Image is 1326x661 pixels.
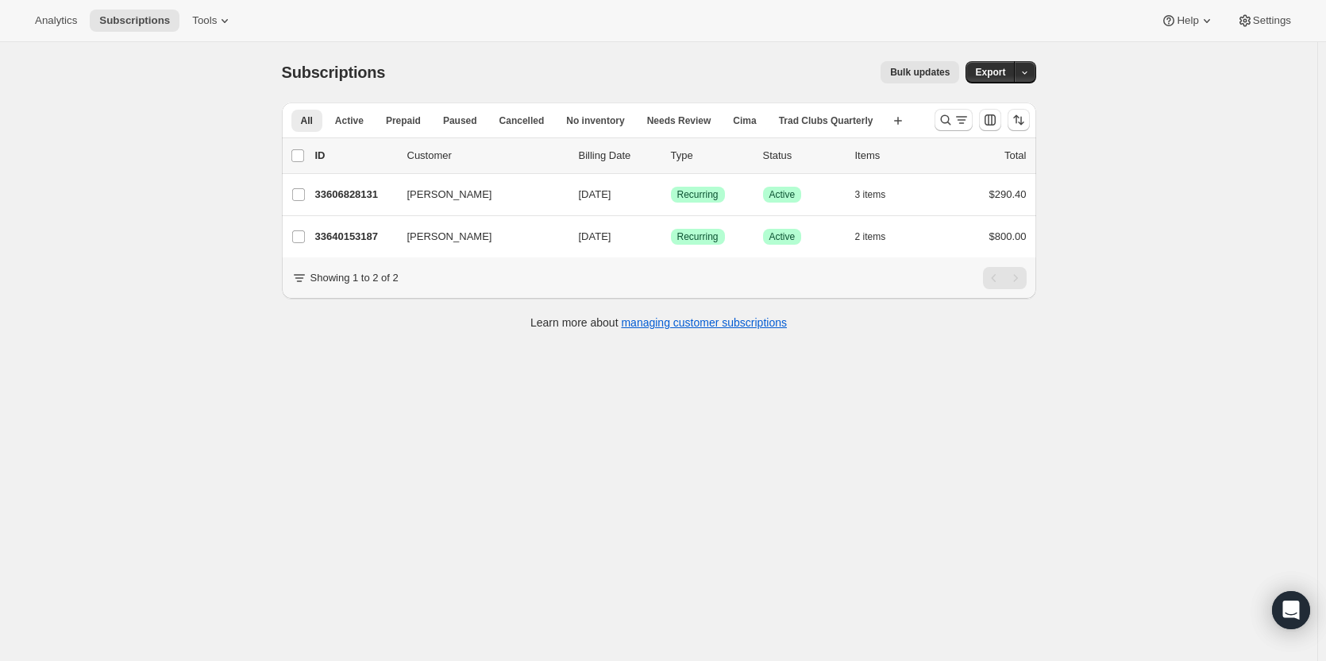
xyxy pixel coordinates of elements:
[310,270,399,286] p: Showing 1 to 2 of 2
[855,184,904,206] button: 3 items
[769,230,796,243] span: Active
[671,148,750,164] div: Type
[763,148,842,164] p: Status
[1272,591,1310,629] div: Open Intercom Messenger
[881,61,959,83] button: Bulk updates
[335,114,364,127] span: Active
[579,188,611,200] span: [DATE]
[677,230,719,243] span: Recurring
[979,109,1001,131] button: Customize table column order and visibility
[1004,148,1026,164] p: Total
[855,226,904,248] button: 2 items
[855,148,935,164] div: Items
[855,230,886,243] span: 2 items
[647,114,711,127] span: Needs Review
[530,315,787,330] p: Learn more about
[499,114,545,127] span: Cancelled
[579,230,611,242] span: [DATE]
[301,114,313,127] span: All
[1151,10,1224,32] button: Help
[566,114,624,127] span: No inventory
[1228,10,1301,32] button: Settings
[855,188,886,201] span: 3 items
[315,184,1027,206] div: 33606828131[PERSON_NAME][DATE]SuccessRecurringSuccessActive3 items$290.40
[315,187,395,203] p: 33606828131
[407,148,566,164] p: Customer
[769,188,796,201] span: Active
[890,66,950,79] span: Bulk updates
[315,148,1027,164] div: IDCustomerBilling DateTypeStatusItemsTotal
[407,187,492,203] span: [PERSON_NAME]
[677,188,719,201] span: Recurring
[282,64,386,81] span: Subscriptions
[579,148,658,164] p: Billing Date
[975,66,1005,79] span: Export
[989,188,1027,200] span: $290.40
[99,14,170,27] span: Subscriptions
[935,109,973,131] button: Search and filter results
[315,148,395,164] p: ID
[443,114,477,127] span: Paused
[398,182,557,207] button: [PERSON_NAME]
[183,10,242,32] button: Tools
[192,14,217,27] span: Tools
[1253,14,1291,27] span: Settings
[966,61,1015,83] button: Export
[1177,14,1198,27] span: Help
[733,114,756,127] span: Cima
[983,267,1027,289] nav: Pagination
[90,10,179,32] button: Subscriptions
[989,230,1027,242] span: $800.00
[407,229,492,245] span: [PERSON_NAME]
[1008,109,1030,131] button: Sort the results
[386,114,421,127] span: Prepaid
[779,114,873,127] span: Trad Clubs Quarterly
[35,14,77,27] span: Analytics
[315,226,1027,248] div: 33640153187[PERSON_NAME][DATE]SuccessRecurringSuccessActive2 items$800.00
[621,316,787,329] a: managing customer subscriptions
[25,10,87,32] button: Analytics
[398,224,557,249] button: [PERSON_NAME]
[315,229,395,245] p: 33640153187
[885,110,911,132] button: Create new view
